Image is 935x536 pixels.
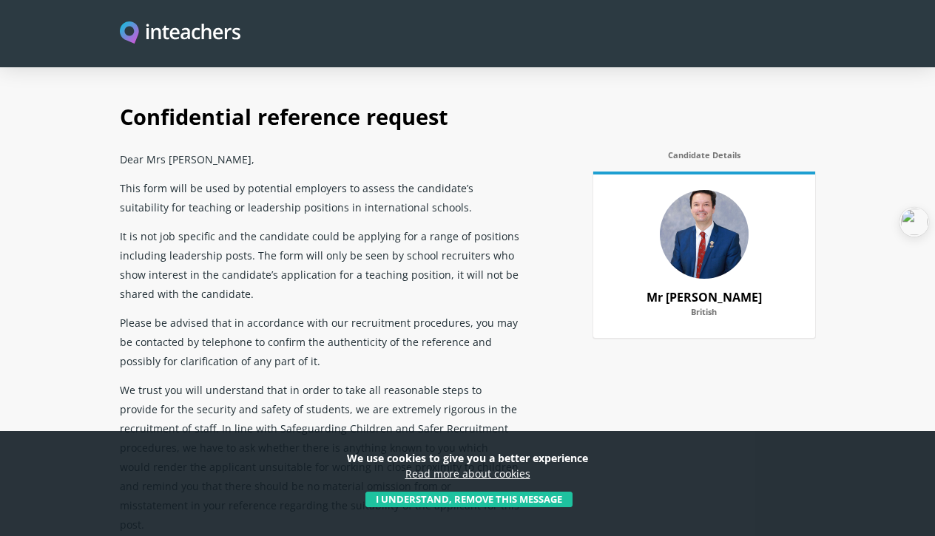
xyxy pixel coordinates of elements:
[365,492,573,508] button: I understand, remove this message
[120,21,240,46] img: Inteachers
[120,308,519,375] p: Please be advised that in accordance with our recruitment procedures, you may be contacted by tel...
[120,21,240,46] a: Visit this site's homepage
[647,289,762,305] strong: Mr [PERSON_NAME]
[120,173,519,221] p: This form will be used by potential employers to assess the candidate’s suitability for teaching ...
[608,307,800,325] label: British
[405,467,530,481] a: Read more about cookies
[120,144,519,173] p: Dear Mrs [PERSON_NAME],
[347,451,588,465] strong: We use cookies to give you a better experience
[660,190,749,279] img: 79310
[120,86,815,144] h1: Confidential reference request
[120,221,519,308] p: It is not job specific and the candidate could be applying for a range of positions including lea...
[593,150,815,168] label: Candidate Details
